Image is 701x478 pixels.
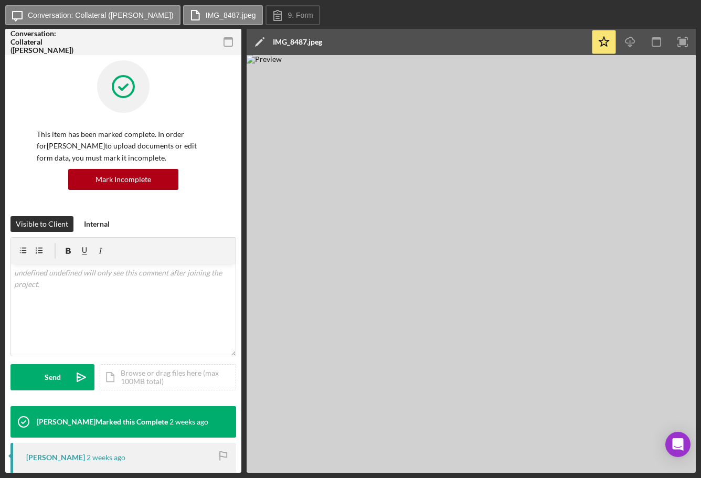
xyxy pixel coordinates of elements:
div: Conversation: Collateral ([PERSON_NAME]) [10,29,84,55]
button: Visible to Client [10,216,73,232]
div: Visible to Client [16,216,68,232]
button: IMG_8487.jpeg [183,5,263,25]
label: 9. Form [288,11,313,19]
img: Preview [247,55,696,473]
p: This item has been marked complete. In order for [PERSON_NAME] to upload documents or edit form d... [37,129,210,164]
button: Mark Incomplete [68,169,178,190]
button: Internal [79,216,115,232]
div: Open Intercom Messenger [665,432,691,457]
div: Mark Incomplete [95,169,151,190]
button: Send [10,364,94,390]
button: 9. Form [265,5,320,25]
time: 2025-09-19 15:53 [169,418,208,426]
label: IMG_8487.jpeg [206,11,256,19]
div: [PERSON_NAME] Marked this Complete [37,418,168,426]
div: Send [45,364,61,390]
div: IMG_8487.jpeg [273,38,322,46]
button: Conversation: Collateral ([PERSON_NAME]) [5,5,180,25]
time: 2025-09-19 13:18 [87,453,125,462]
div: [PERSON_NAME] [26,453,85,462]
div: Internal [84,216,110,232]
label: Conversation: Collateral ([PERSON_NAME]) [28,11,174,19]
